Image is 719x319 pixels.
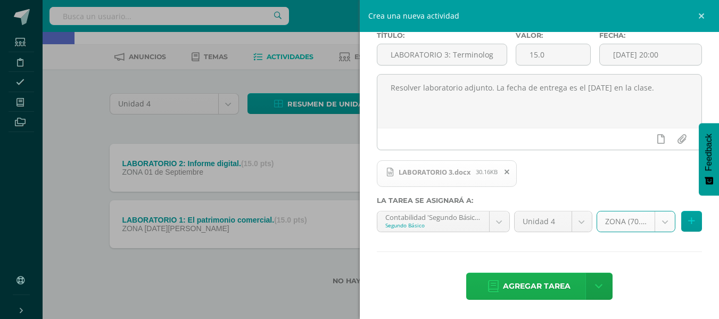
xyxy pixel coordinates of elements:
input: Título [377,44,507,65]
input: Puntos máximos [516,44,590,65]
span: Remover archivo [498,166,516,178]
span: Agregar tarea [503,273,571,299]
label: La tarea se asignará a: [377,197,703,205]
a: ZONA (70.0pts) [597,211,675,232]
input: Fecha de entrega [600,44,701,65]
label: Valor: [516,31,591,39]
span: LABORATORIO 3.docx [377,160,517,187]
div: Segundo Básico [385,222,481,229]
label: Título: [377,31,507,39]
span: Feedback [704,134,714,171]
a: Unidad 4 [515,211,592,232]
a: Contabilidad 'Segundo Básico B'Segundo Básico [377,211,509,232]
div: Contabilidad 'Segundo Básico B' [385,211,481,222]
button: Feedback - Mostrar encuesta [699,123,719,195]
span: LABORATORIO 3.docx [393,168,476,176]
label: Fecha: [599,31,702,39]
span: ZONA (70.0pts) [605,211,647,232]
span: 30.16KB [476,168,498,176]
span: Unidad 4 [523,211,564,232]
